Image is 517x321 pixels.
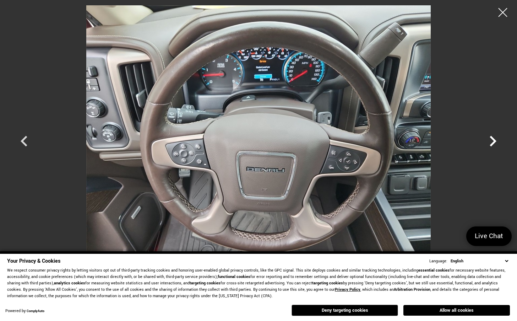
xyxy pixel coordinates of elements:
a: Live Chat [466,226,512,246]
select: Language Select [449,258,510,264]
img: Used 2018 Red Quartz Tintcoat GMC Denali image 13 [45,5,472,264]
a: Privacy Policy [335,287,360,292]
strong: targeting cookies [190,280,221,286]
p: We respect consumer privacy rights by letting visitors opt out of third-party tracking cookies an... [7,267,510,299]
a: ComplyAuto [27,309,44,314]
div: Powered by [5,309,44,314]
strong: essential cookies [418,268,450,273]
button: Deny targeting cookies [292,305,398,316]
strong: analytics cookies [54,280,85,286]
span: Your Privacy & Cookies [7,257,60,265]
div: Next [482,127,504,159]
div: Previous [13,127,35,159]
strong: Arbitration Provision [394,287,430,292]
strong: targeting cookies [312,280,343,286]
div: Language: [429,259,447,263]
span: Live Chat [471,231,507,241]
strong: functional cookies [218,274,250,279]
button: Allow all cookies [403,305,510,316]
